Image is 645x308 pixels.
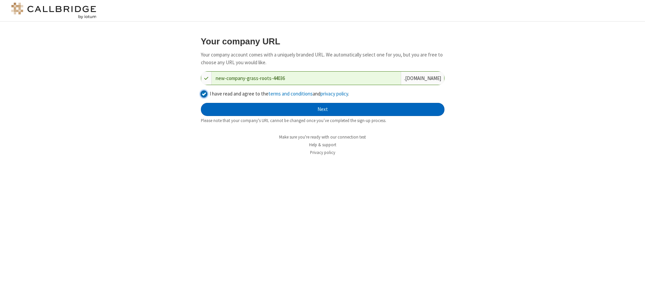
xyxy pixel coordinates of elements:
[201,103,444,116] button: Next
[201,117,444,124] div: Please note that your company's URL cannot be changed once you’ve completed the sign-up process.
[212,72,401,85] input: Company URL
[310,150,335,155] a: Privacy policy
[10,3,97,19] img: logo@2x.png
[309,142,336,148] a: Help & support
[201,51,444,66] p: Your company account comes with a uniquely branded URL. We automatically select one for you, but ...
[401,72,444,85] div: . [DOMAIN_NAME]
[210,90,444,98] label: I have read and agree to the and .
[201,37,444,46] h3: Your company URL
[320,90,348,97] a: privacy policy
[279,134,366,140] a: Make sure you're ready with our connection test
[268,90,313,97] a: terms and conditions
